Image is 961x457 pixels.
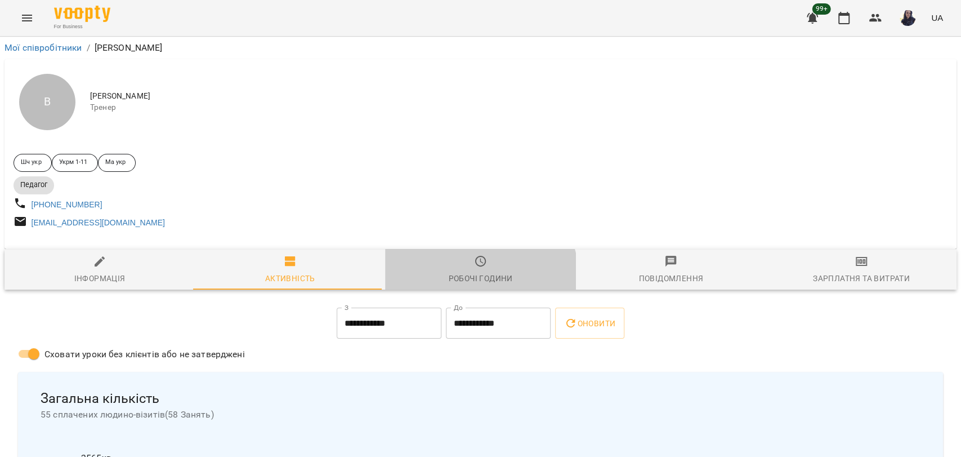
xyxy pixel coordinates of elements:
[54,23,110,30] span: For Business
[90,102,947,113] span: Тренер
[59,158,88,167] p: Укрм 1-11
[44,348,245,361] span: Сховати уроки без клієнтів або не затверджені
[14,5,41,32] button: Menu
[927,7,947,28] button: UA
[900,10,915,26] img: de66a22b4ea812430751315b74cfe34b.jpg
[87,41,90,55] li: /
[448,272,512,285] div: Робочі години
[812,3,831,15] span: 99+
[14,180,54,190] span: Педагог
[19,74,75,130] div: В
[564,317,615,330] span: Оновити
[54,6,110,22] img: Voopty Logo
[813,272,910,285] div: Зарплатня та Витрати
[931,12,943,24] span: UA
[32,200,102,209] a: [PHONE_NUMBER]
[5,41,956,55] nav: breadcrumb
[41,408,920,421] span: 55 сплачених людино-візитів ( 58 Занять )
[74,272,126,285] div: Інформація
[90,91,947,102] span: [PERSON_NAME]
[265,272,315,285] div: Активність
[105,158,126,167] p: Ма укр
[638,272,703,285] div: Повідомлення
[5,42,82,53] a: Мої співробітники
[95,41,163,55] p: [PERSON_NAME]
[41,390,920,407] span: Загальна кількість
[555,308,624,339] button: Оновити
[32,218,165,227] a: [EMAIL_ADDRESS][DOMAIN_NAME]
[21,158,42,167] p: Шч укр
